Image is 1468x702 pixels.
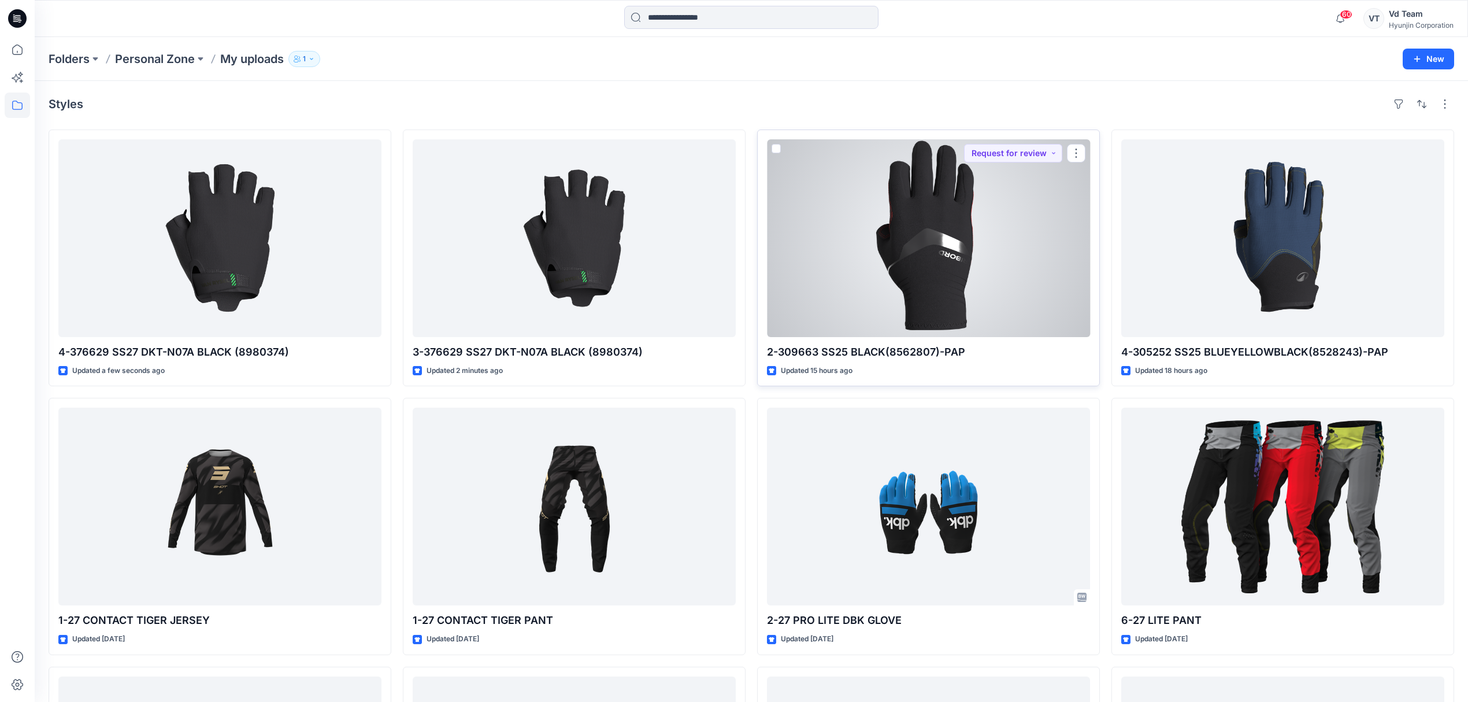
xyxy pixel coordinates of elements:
p: 3-376629 SS27 DKT-N07A BLACK (8980374) [413,344,736,360]
p: 1-27 CONTACT TIGER JERSEY [58,612,381,629]
p: Updated [DATE] [781,633,833,645]
p: 2-27 PRO LITE DBK GLOVE [767,612,1090,629]
div: VT [1363,8,1384,29]
div: Hyunjin Corporation [1389,21,1454,29]
p: 1 [303,53,306,65]
p: 6-27 LITE PANT [1121,612,1444,629]
span: 60 [1340,10,1352,19]
a: 1-27 CONTACT TIGER JERSEY [58,408,381,605]
a: 4-305252 SS25 BLUEYELLOWBLACK(8528243)-PAP [1121,139,1444,337]
p: 4-376629 SS27 DKT-N07A BLACK (8980374) [58,344,381,360]
p: 4-305252 SS25 BLUEYELLOWBLACK(8528243)-PAP [1121,344,1444,360]
p: My uploads [220,51,284,67]
a: 2-309663 SS25 BLACK(8562807)-PAP [767,139,1090,337]
h4: Styles [49,97,83,111]
button: 1 [288,51,320,67]
a: 6-27 LITE PANT [1121,408,1444,605]
p: Updated [DATE] [427,633,479,645]
p: 2-309663 SS25 BLACK(8562807)-PAP [767,344,1090,360]
p: Updated a few seconds ago [72,365,165,377]
p: Updated 18 hours ago [1135,365,1207,377]
a: 1-27 CONTACT TIGER PANT [413,408,736,605]
a: 2-27 PRO LITE DBK GLOVE [767,408,1090,605]
p: Updated 15 hours ago [781,365,852,377]
button: New [1403,49,1454,69]
p: Updated 2 minutes ago [427,365,503,377]
div: Vd Team [1389,7,1454,21]
p: 1-27 CONTACT TIGER PANT [413,612,736,629]
a: Personal Zone [115,51,195,67]
a: 3-376629 SS27 DKT-N07A BLACK (8980374) [413,139,736,337]
p: Updated [DATE] [1135,633,1188,645]
p: Updated [DATE] [72,633,125,645]
a: Folders [49,51,90,67]
a: 4-376629 SS27 DKT-N07A BLACK (8980374) [58,139,381,337]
